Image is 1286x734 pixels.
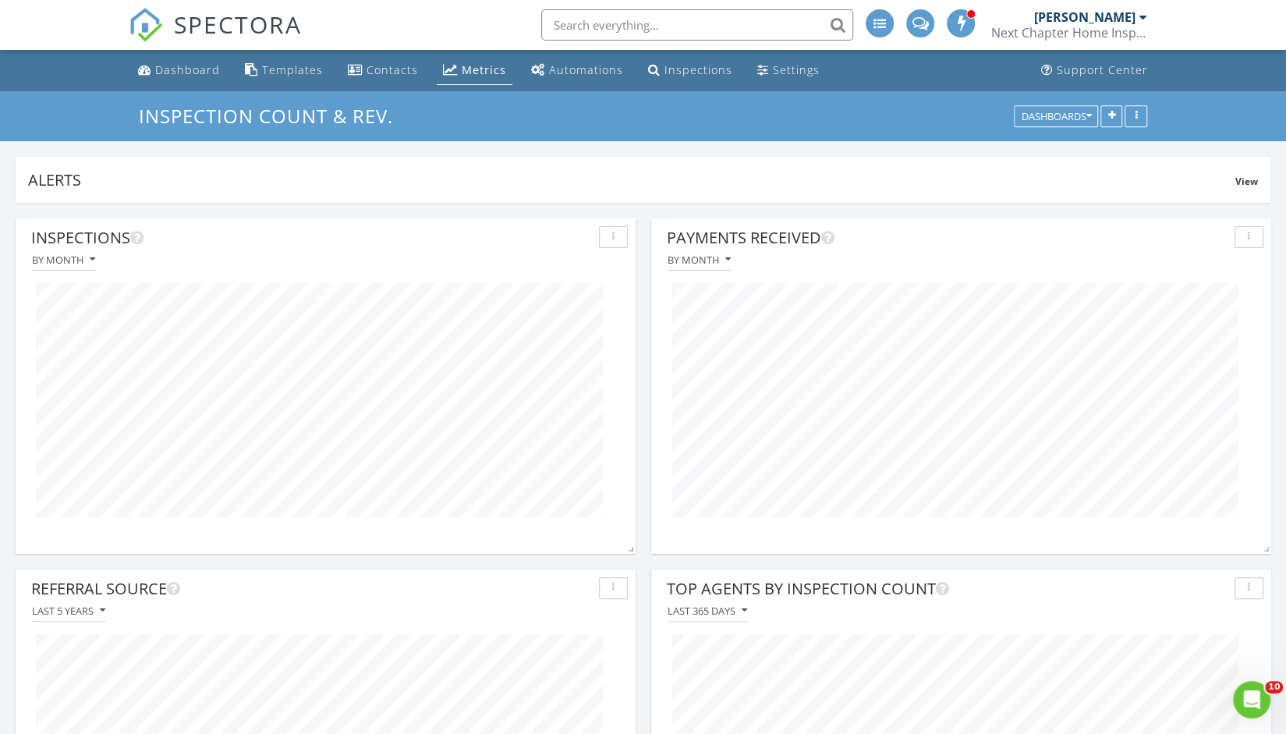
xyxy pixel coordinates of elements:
[367,62,418,77] div: Contacts
[751,56,826,85] a: Settings
[174,8,302,41] span: SPECTORA
[32,254,95,265] div: By month
[462,62,506,77] div: Metrics
[668,605,747,616] div: Last 365 days
[541,9,853,41] input: Search everything...
[1021,111,1091,122] div: Dashboards
[28,169,1235,190] div: Alerts
[31,601,106,622] button: Last 5 years
[342,56,424,85] a: Contacts
[667,601,748,622] button: Last 365 days
[1035,56,1154,85] a: Support Center
[262,62,323,77] div: Templates
[668,254,731,265] div: By month
[667,577,1228,601] div: Top Agents by Inspection Count
[667,250,732,271] button: By month
[32,605,105,616] div: Last 5 years
[1057,62,1148,77] div: Support Center
[991,25,1147,41] div: Next Chapter Home Inspections
[132,56,226,85] a: Dashboard
[437,56,512,85] a: Metrics
[1233,681,1270,718] iframe: Intercom live chat
[129,21,302,54] a: SPECTORA
[667,226,1228,250] div: Payments Received
[155,62,220,77] div: Dashboard
[31,226,593,250] div: Inspections
[239,56,329,85] a: Templates
[1265,681,1283,693] span: 10
[773,62,820,77] div: Settings
[31,250,96,271] button: By month
[1235,175,1258,188] span: View
[642,56,739,85] a: Inspections
[525,56,629,85] a: Automations (Advanced)
[129,8,163,42] img: The Best Home Inspection Software - Spectora
[1034,9,1135,25] div: [PERSON_NAME]
[139,103,406,129] a: Inspection Count & Rev.
[549,62,623,77] div: Automations
[31,577,593,601] div: Referral Source
[1014,105,1098,127] button: Dashboards
[664,62,732,77] div: Inspections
